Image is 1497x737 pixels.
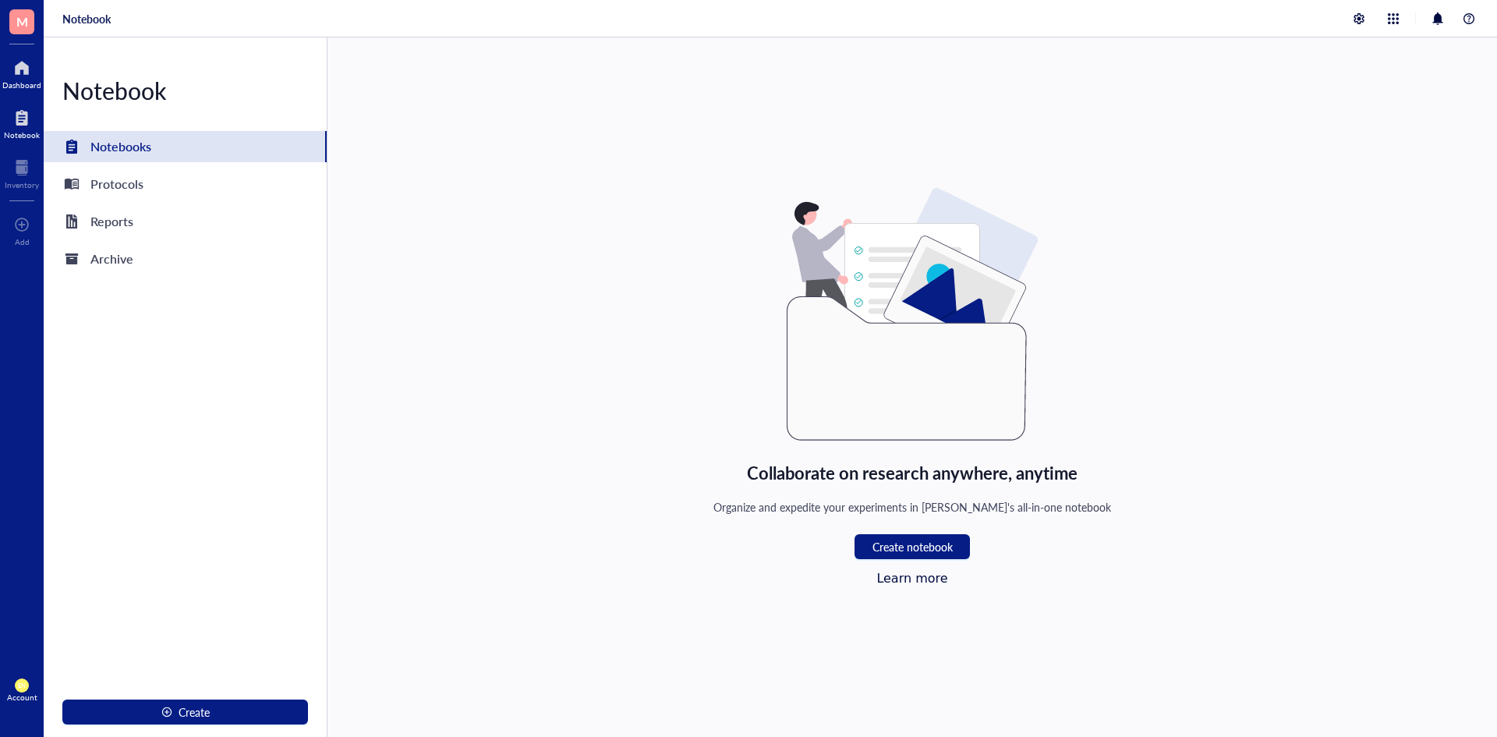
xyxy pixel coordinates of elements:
[44,206,327,237] a: Reports
[90,248,133,270] div: Archive
[44,168,327,200] a: Protocols
[2,55,41,90] a: Dashboard
[5,155,39,190] a: Inventory
[855,534,970,559] button: Create notebook
[713,498,1112,516] div: Organize and expedite your experiments in [PERSON_NAME]'s all-in-one notebook
[787,188,1038,441] img: Empty state
[62,700,308,725] button: Create
[90,211,133,232] div: Reports
[90,173,143,195] div: Protocols
[44,131,327,162] a: Notebooks
[15,237,30,246] div: Add
[7,693,37,702] div: Account
[16,12,28,31] span: M
[62,12,111,26] a: Notebook
[44,75,327,106] div: Notebook
[5,180,39,190] div: Inventory
[747,459,1078,486] div: Collaborate on research anywhere, anytime
[90,136,151,158] div: Notebooks
[4,105,40,140] a: Notebook
[18,682,27,689] span: EN
[872,540,953,553] span: Create notebook
[876,571,947,586] a: Learn more
[44,243,327,275] a: Archive
[4,130,40,140] div: Notebook
[2,80,41,90] div: Dashboard
[179,706,210,718] span: Create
